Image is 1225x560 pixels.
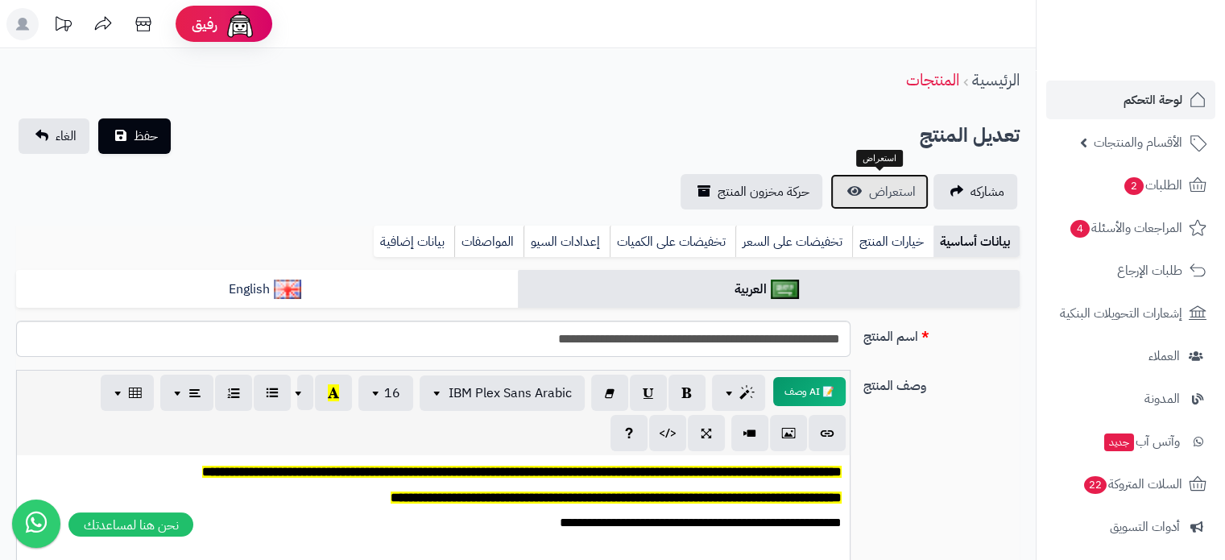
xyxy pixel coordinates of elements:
[420,375,585,411] button: IBM Plex Sans Arabic
[43,8,83,44] a: تحديثات المنصة
[1046,209,1215,247] a: المراجعات والأسئلة4
[524,226,610,258] a: إعدادات السيو
[920,119,1020,152] h2: تعديل المنتج
[1046,166,1215,205] a: الطلبات2
[610,226,735,258] a: تخفيضات على الكميات
[384,384,400,403] span: 16
[1117,259,1182,282] span: طلبات الإرجاع
[1070,220,1090,238] span: 4
[718,182,809,201] span: حركة مخزون المنتج
[933,174,1017,209] a: مشاركه
[906,68,959,92] a: المنتجات
[1110,516,1180,538] span: أدوات التسويق
[1144,388,1180,410] span: المدونة
[1124,89,1182,111] span: لوحة التحكم
[857,321,1026,346] label: اسم المنتج
[1060,302,1182,325] span: إشعارات التحويلات البنكية
[19,118,89,154] a: الغاء
[771,280,799,299] img: العربية
[449,384,572,403] span: IBM Plex Sans Arabic
[1103,430,1180,453] span: وآتس آب
[374,226,454,258] a: بيانات إضافية
[856,150,903,168] div: استعراض
[773,377,846,406] button: 📝 AI وصف
[1124,177,1144,195] span: 2
[1046,380,1215,418] a: المدونة
[1046,251,1215,290] a: طلبات الإرجاع
[1046,465,1215,504] a: السلات المتروكة22
[830,174,929,209] a: استعراض
[1082,473,1182,496] span: السلات المتروكة
[1084,476,1107,494] span: 22
[16,270,518,309] a: English
[358,375,413,411] button: 16
[869,182,916,201] span: استعراض
[1046,81,1215,119] a: لوحة التحكم
[970,182,1004,201] span: مشاركه
[857,370,1026,396] label: وصف المنتج
[735,226,852,258] a: تخفيضات على السعر
[852,226,933,258] a: خيارات المنتج
[681,174,822,209] a: حركة مخزون المنتج
[98,118,171,154] button: حفظ
[1123,174,1182,197] span: الطلبات
[192,15,217,34] span: رفيق
[933,226,1020,258] a: بيانات أساسية
[1046,294,1215,333] a: إشعارات التحويلات البنكية
[56,127,77,146] span: الغاء
[454,226,524,258] a: المواصفات
[224,8,256,40] img: ai-face.png
[972,68,1020,92] a: الرئيسية
[1046,337,1215,375] a: العملاء
[1046,422,1215,461] a: وآتس آبجديد
[1069,217,1182,239] span: المراجعات والأسئلة
[518,270,1020,309] a: العربية
[1046,508,1215,546] a: أدوات التسويق
[1104,433,1134,451] span: جديد
[1148,345,1180,367] span: العملاء
[134,127,158,146] span: حفظ
[274,280,302,299] img: English
[1094,131,1182,154] span: الأقسام والمنتجات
